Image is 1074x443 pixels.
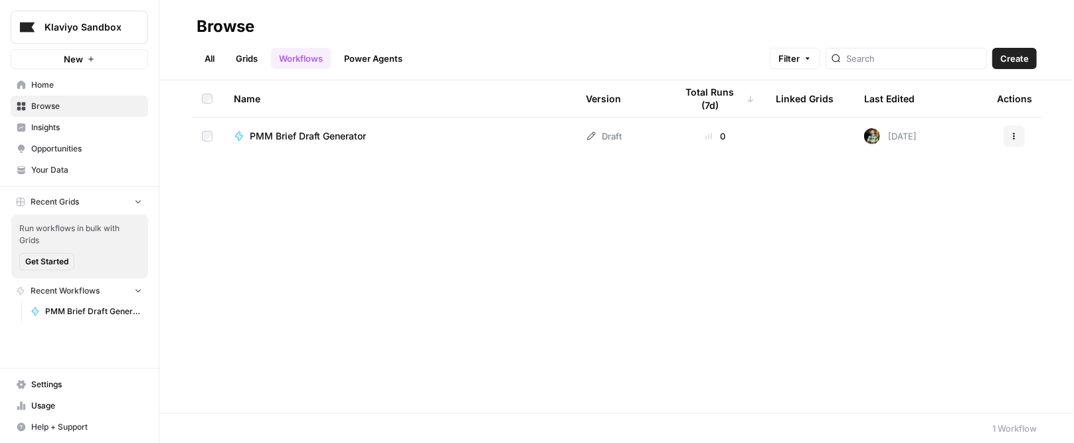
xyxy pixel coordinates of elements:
span: Klaviyo Sandbox [45,21,125,34]
a: Opportunities [11,138,148,159]
img: 950rajf2njzymqljo1id2etgaoga [864,128,880,144]
button: Get Started [19,253,74,270]
div: [DATE] [864,128,917,144]
span: Your Data [31,164,142,176]
span: Home [31,79,142,91]
div: Total Runs (7d) [676,80,755,117]
a: Home [11,74,148,96]
a: Power Agents [336,48,410,69]
span: Settings [31,379,142,391]
span: Help + Support [31,421,142,433]
span: Usage [31,400,142,412]
span: Recent Grids [31,196,79,208]
a: Your Data [11,159,148,181]
button: Help + Support [11,416,148,438]
a: PMM Brief Draft Generator [234,130,565,143]
div: Name [234,80,565,117]
span: New [64,52,83,66]
a: PMM Brief Draft Generator [25,301,148,322]
span: Filter [778,52,800,65]
a: Grids [228,48,266,69]
span: Recent Workflows [31,285,100,297]
a: Insights [11,117,148,138]
div: Version [586,80,621,117]
input: Search [846,52,981,65]
span: Insights [31,122,142,133]
div: Browse [197,16,254,37]
div: Last Edited [864,80,915,117]
div: 0 [676,130,755,143]
div: Draft [586,130,622,143]
a: All [197,48,223,69]
button: Recent Workflows [11,281,148,301]
span: Run workflows in bulk with Grids [19,222,140,246]
img: Klaviyo Sandbox Logo [15,15,39,39]
a: Workflows [271,48,331,69]
span: PMM Brief Draft Generator [45,306,142,317]
button: Recent Grids [11,192,148,212]
a: Browse [11,96,148,117]
button: New [11,49,148,69]
div: Linked Grids [776,80,834,117]
div: 1 Workflow [992,422,1037,435]
span: Create [1000,52,1029,65]
span: Get Started [25,256,68,268]
a: Settings [11,374,148,395]
button: Filter [770,48,820,69]
span: PMM Brief Draft Generator [250,130,366,143]
div: Actions [997,80,1032,117]
span: Opportunities [31,143,142,155]
a: Usage [11,395,148,416]
button: Create [992,48,1037,69]
button: Workspace: Klaviyo Sandbox [11,11,148,44]
span: Browse [31,100,142,112]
